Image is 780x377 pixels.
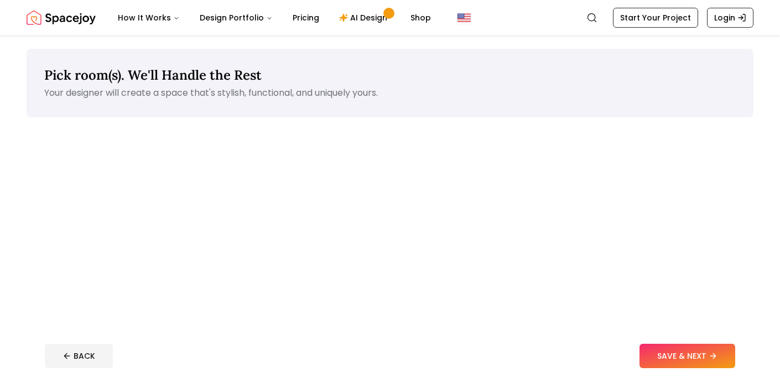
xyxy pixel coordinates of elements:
a: Login [707,8,753,28]
a: Shop [402,7,440,29]
span: Pick room(s). We'll Handle the Rest [44,66,262,84]
a: AI Design [330,7,399,29]
nav: Main [109,7,440,29]
a: Spacejoy [27,7,96,29]
img: United States [457,11,471,24]
a: Pricing [284,7,328,29]
p: Your designer will create a space that's stylish, functional, and uniquely yours. [44,86,736,100]
button: SAVE & NEXT [639,344,735,368]
button: BACK [45,344,113,368]
button: How It Works [109,7,189,29]
button: Design Portfolio [191,7,282,29]
a: Start Your Project [613,8,698,28]
img: Spacejoy Logo [27,7,96,29]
